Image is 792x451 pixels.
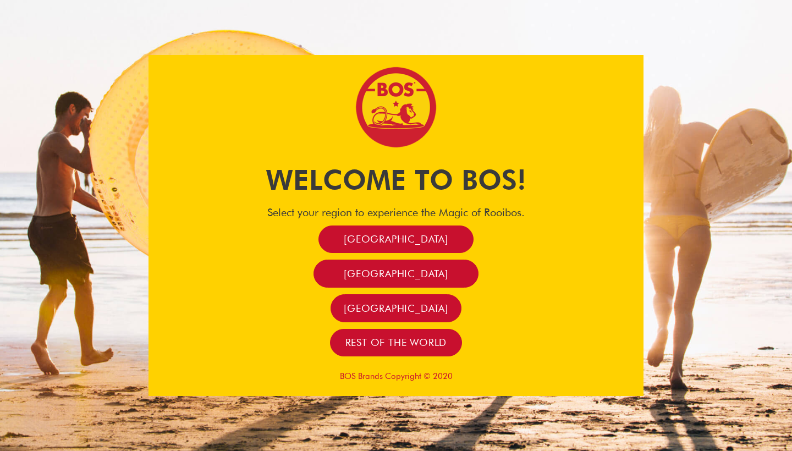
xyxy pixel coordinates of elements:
[318,226,474,254] a: [GEOGRAPHIC_DATA]
[148,371,643,381] p: BOS Brands Copyright © 2020
[313,260,479,288] a: [GEOGRAPHIC_DATA]
[355,66,437,148] img: Bos Brands
[345,336,447,349] span: Rest of the world
[331,294,461,322] a: [GEOGRAPHIC_DATA]
[330,329,463,357] a: Rest of the world
[148,206,643,219] h4: Select your region to experience the Magic of Rooibos.
[344,233,448,245] span: [GEOGRAPHIC_DATA]
[148,161,643,199] h1: Welcome to BOS!
[344,267,448,280] span: [GEOGRAPHIC_DATA]
[344,302,448,315] span: [GEOGRAPHIC_DATA]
